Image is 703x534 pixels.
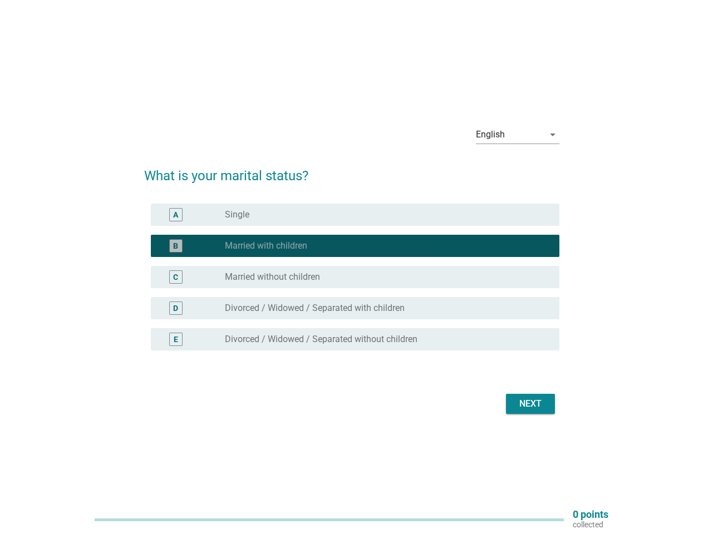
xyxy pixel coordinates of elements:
div: English [476,130,505,140]
label: Divorced / Widowed / Separated without children [225,334,417,345]
p: 0 points [573,510,608,520]
div: Next [515,397,546,411]
div: D [173,303,178,314]
label: Married without children [225,271,320,283]
i: arrow_drop_down [546,128,559,141]
p: collected [573,520,608,530]
div: C [173,271,178,283]
div: B [173,240,178,252]
h2: What is your marital status? [144,155,559,186]
label: Single [225,209,249,220]
label: Married with children [225,240,307,251]
div: A [173,209,178,221]
label: Divorced / Widowed / Separated with children [225,303,405,314]
div: E [174,334,178,345]
button: Next [506,394,555,414]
